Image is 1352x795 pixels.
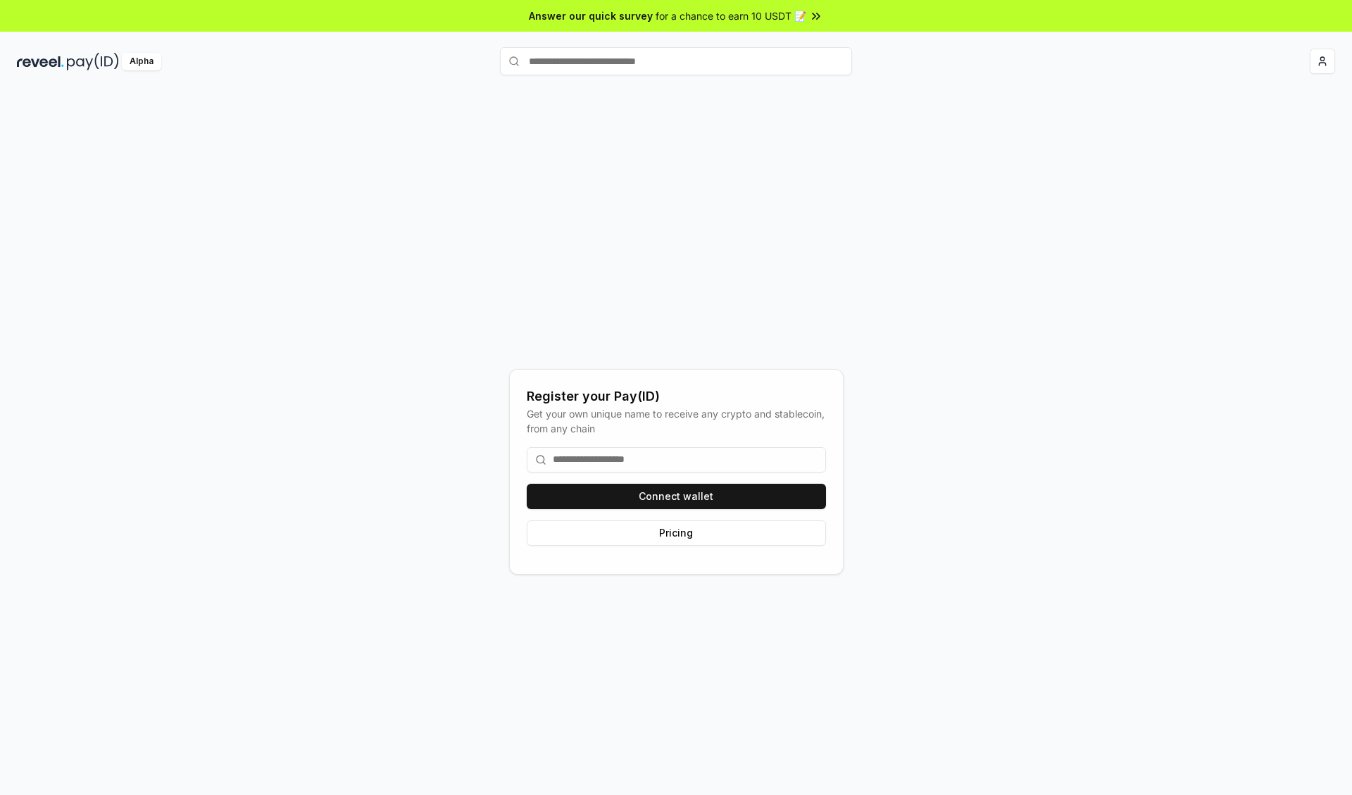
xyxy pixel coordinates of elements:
button: Connect wallet [527,484,826,509]
div: Get your own unique name to receive any crypto and stablecoin, from any chain [527,406,826,436]
span: Answer our quick survey [529,8,653,23]
img: pay_id [67,53,119,70]
img: reveel_dark [17,53,64,70]
div: Register your Pay(ID) [527,387,826,406]
span: for a chance to earn 10 USDT 📝 [656,8,806,23]
div: Alpha [122,53,161,70]
button: Pricing [527,520,826,546]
